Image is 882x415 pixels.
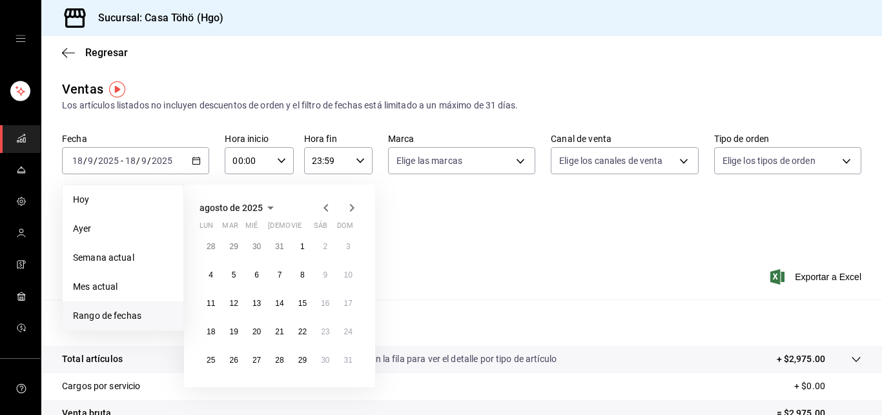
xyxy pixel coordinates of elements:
button: 5 de agosto de 2025 [222,263,245,287]
input: ---- [97,156,119,166]
abbr: 17 de agosto de 2025 [344,299,353,308]
abbr: 2 de agosto de 2025 [323,242,327,251]
button: 19 de agosto de 2025 [222,320,245,343]
button: 10 de agosto de 2025 [337,263,360,287]
abbr: 22 de agosto de 2025 [298,327,307,336]
abbr: 6 de agosto de 2025 [254,270,259,279]
label: Tipo de orden [714,134,861,143]
abbr: 10 de agosto de 2025 [344,270,353,279]
img: Tooltip marker [109,81,125,97]
input: -- [125,156,136,166]
abbr: 18 de agosto de 2025 [207,327,215,336]
button: 4 de agosto de 2025 [200,263,222,287]
button: 29 de agosto de 2025 [291,349,314,372]
abbr: 31 de julio de 2025 [275,242,283,251]
span: Semana actual [73,251,173,265]
div: Ventas [62,79,103,99]
abbr: jueves [268,221,344,235]
span: agosto de 2025 [200,203,263,213]
button: 21 de agosto de 2025 [268,320,291,343]
label: Hora inicio [225,134,293,143]
abbr: 15 de agosto de 2025 [298,299,307,308]
button: 16 de agosto de 2025 [314,292,336,315]
button: 2 de agosto de 2025 [314,235,336,258]
abbr: 9 de agosto de 2025 [323,270,327,279]
abbr: martes [222,221,238,235]
abbr: 20 de agosto de 2025 [252,327,261,336]
abbr: 25 de agosto de 2025 [207,356,215,365]
abbr: 3 de agosto de 2025 [346,242,351,251]
button: 18 de agosto de 2025 [200,320,222,343]
abbr: 28 de julio de 2025 [207,242,215,251]
abbr: 29 de agosto de 2025 [298,356,307,365]
button: 7 de agosto de 2025 [268,263,291,287]
button: 6 de agosto de 2025 [245,263,268,287]
input: -- [72,156,83,166]
h3: Sucursal: Casa Töhö (Hgo) [88,10,223,26]
span: Elige las marcas [396,154,462,167]
span: Mes actual [73,280,173,294]
input: -- [141,156,147,166]
abbr: 1 de agosto de 2025 [300,242,305,251]
label: Marca [388,134,535,143]
span: - [121,156,123,166]
button: Regresar [62,46,128,59]
label: Canal de venta [551,134,698,143]
span: / [136,156,140,166]
abbr: 21 de agosto de 2025 [275,327,283,336]
label: Hora fin [304,134,373,143]
abbr: 19 de agosto de 2025 [229,327,238,336]
input: -- [87,156,94,166]
button: 8 de agosto de 2025 [291,263,314,287]
button: 31 de julio de 2025 [268,235,291,258]
span: Rango de fechas [73,309,173,323]
abbr: 7 de agosto de 2025 [278,270,282,279]
button: 20 de agosto de 2025 [245,320,268,343]
button: agosto de 2025 [200,200,278,216]
abbr: 5 de agosto de 2025 [232,270,236,279]
abbr: 30 de julio de 2025 [252,242,261,251]
button: 22 de agosto de 2025 [291,320,314,343]
span: Regresar [85,46,128,59]
button: 15 de agosto de 2025 [291,292,314,315]
abbr: viernes [291,221,302,235]
abbr: 4 de agosto de 2025 [209,270,213,279]
div: Los artículos listados no incluyen descuentos de orden y el filtro de fechas está limitado a un m... [62,99,861,112]
abbr: 29 de julio de 2025 [229,242,238,251]
p: Resumen [62,315,861,330]
abbr: 23 de agosto de 2025 [321,327,329,336]
abbr: 16 de agosto de 2025 [321,299,329,308]
abbr: 14 de agosto de 2025 [275,299,283,308]
button: 9 de agosto de 2025 [314,263,336,287]
p: Total artículos [62,352,123,366]
p: + $2,975.00 [777,352,825,366]
button: 23 de agosto de 2025 [314,320,336,343]
label: Fecha [62,134,209,143]
button: 17 de agosto de 2025 [337,292,360,315]
button: 30 de agosto de 2025 [314,349,336,372]
button: 24 de agosto de 2025 [337,320,360,343]
button: 28 de julio de 2025 [200,235,222,258]
input: ---- [151,156,173,166]
span: Ayer [73,222,173,236]
p: Cargos por servicio [62,380,141,393]
button: Exportar a Excel [773,269,861,285]
abbr: 27 de agosto de 2025 [252,356,261,365]
button: 29 de julio de 2025 [222,235,245,258]
button: 30 de julio de 2025 [245,235,268,258]
button: 25 de agosto de 2025 [200,349,222,372]
p: Da clic en la fila para ver el detalle por tipo de artículo [342,352,557,366]
span: / [147,156,151,166]
abbr: 8 de agosto de 2025 [300,270,305,279]
abbr: 30 de agosto de 2025 [321,356,329,365]
button: 26 de agosto de 2025 [222,349,245,372]
abbr: 24 de agosto de 2025 [344,327,353,336]
button: 12 de agosto de 2025 [222,292,245,315]
span: / [83,156,87,166]
button: 3 de agosto de 2025 [337,235,360,258]
button: 27 de agosto de 2025 [245,349,268,372]
abbr: 13 de agosto de 2025 [252,299,261,308]
button: 14 de agosto de 2025 [268,292,291,315]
